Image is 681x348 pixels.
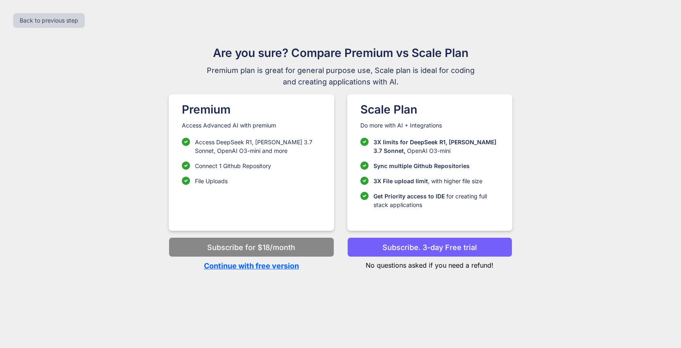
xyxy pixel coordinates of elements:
img: checklist [182,161,190,170]
img: checklist [182,138,190,146]
p: Sync multiple Github Repositories [373,161,470,170]
img: checklist [360,161,369,170]
button: Subscribe. 3-day Free trial [347,237,512,257]
h1: Premium [182,101,321,118]
p: Connect 1 Github Repository [195,161,271,170]
span: Get Priority access to IDE [373,193,445,200]
span: 3X limits for DeepSeek R1, [PERSON_NAME] 3.7 Sonnet, [373,139,496,154]
h1: Scale Plan [360,101,499,118]
img: checklist [182,177,190,185]
h1: Are you sure? Compare Premium vs Scale Plan [203,44,478,61]
button: Subscribe for $18/month [169,237,334,257]
p: for creating full stack applications [373,192,499,209]
span: 3X File upload limit [373,177,428,184]
span: Premium plan is great for general purpose use, Scale plan is ideal for coding and creating applic... [203,65,478,88]
p: Access DeepSeek R1, [PERSON_NAME] 3.7 Sonnet, OpenAI O3-mini and more [195,138,321,155]
p: Subscribe. 3-day Free trial [382,242,477,253]
p: Do more with AI + Integrations [360,121,499,130]
p: Subscribe for $18/month [207,242,295,253]
p: , with higher file size [373,177,482,185]
p: Continue with free version [169,260,334,271]
p: Access Advanced AI with premium [182,121,321,130]
p: File Uploads [195,177,228,185]
p: OpenAI O3-mini [373,138,499,155]
img: checklist [360,177,369,185]
button: Back to previous step [13,13,85,28]
img: checklist [360,138,369,146]
p: No questions asked if you need a refund! [347,257,512,270]
img: checklist [360,192,369,200]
